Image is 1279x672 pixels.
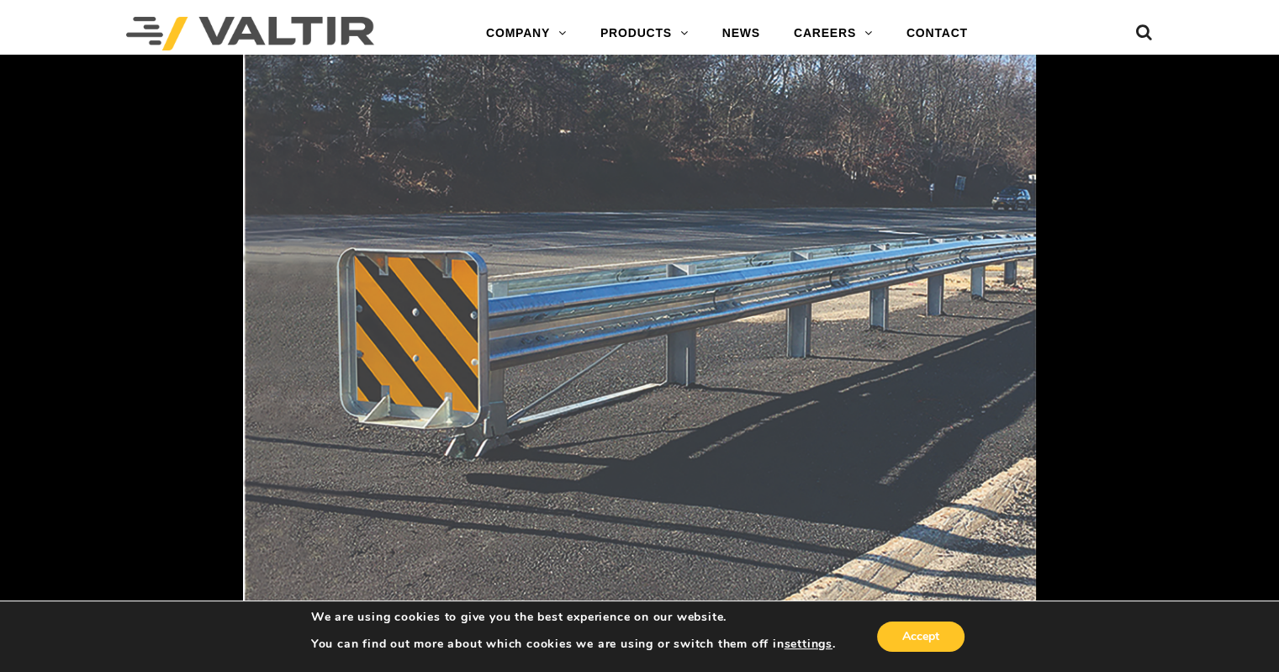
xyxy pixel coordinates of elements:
a: CAREERS [777,17,890,50]
a: NEWS [706,17,777,50]
img: Valtir [126,17,374,50]
p: You can find out more about which cookies we are using or switch them off in . [311,637,836,652]
a: PRODUCTS [584,17,706,50]
button: Accept [877,622,965,652]
a: COMPANY [469,17,584,50]
a: CONTACT [890,17,985,50]
button: settings [784,637,832,652]
p: We are using cookies to give you the best experience on our website. [311,610,836,625]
